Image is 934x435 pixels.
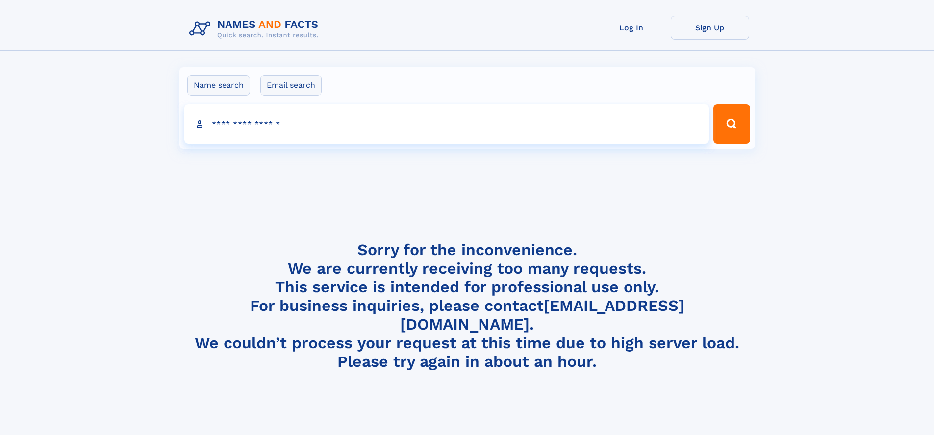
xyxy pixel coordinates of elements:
[671,16,749,40] a: Sign Up
[713,104,750,144] button: Search Button
[400,296,684,333] a: [EMAIL_ADDRESS][DOMAIN_NAME]
[592,16,671,40] a: Log In
[184,104,709,144] input: search input
[185,16,327,42] img: Logo Names and Facts
[260,75,322,96] label: Email search
[187,75,250,96] label: Name search
[185,240,749,371] h4: Sorry for the inconvenience. We are currently receiving too many requests. This service is intend...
